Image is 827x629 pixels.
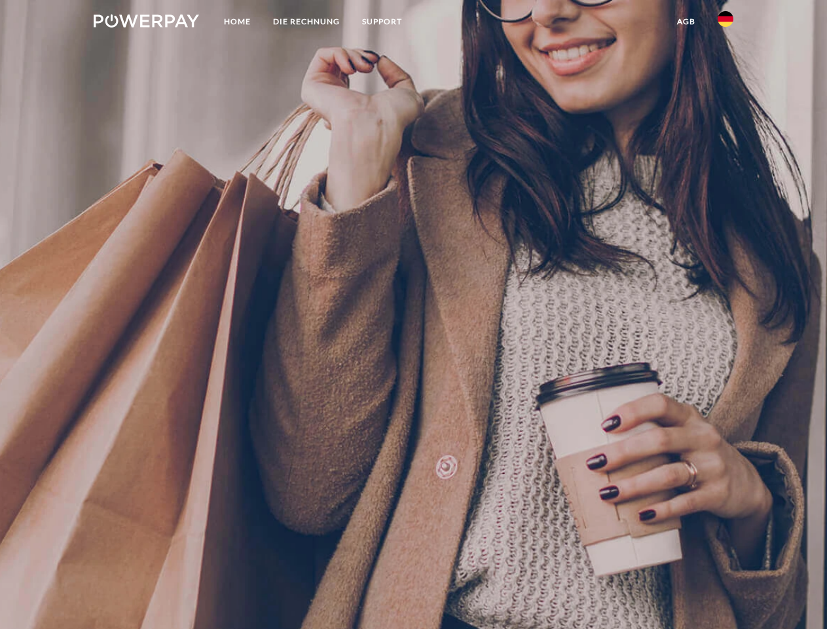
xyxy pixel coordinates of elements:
[718,11,733,27] img: de
[94,14,199,28] img: logo-powerpay-white.svg
[262,10,351,33] a: DIE RECHNUNG
[213,10,262,33] a: Home
[351,10,413,33] a: SUPPORT
[666,10,707,33] a: agb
